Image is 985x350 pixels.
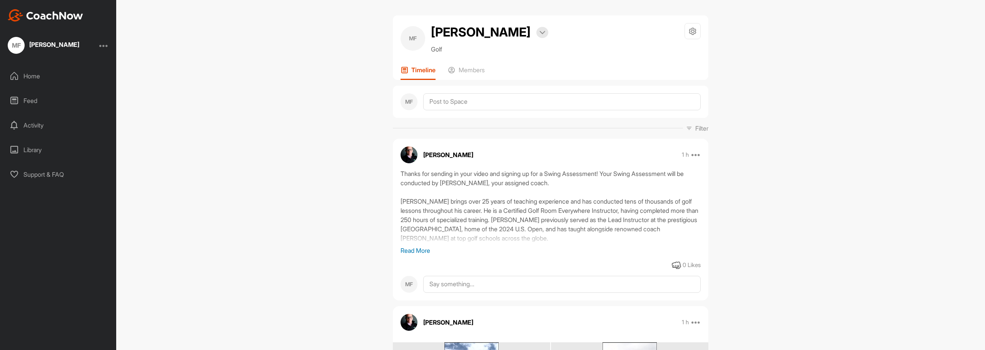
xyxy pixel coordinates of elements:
div: MF [401,276,417,293]
p: Filter [695,124,708,133]
div: 0 Likes [683,261,701,270]
p: Read More [401,246,701,255]
div: Library [4,140,113,159]
div: Thanks for sending in your video and signing up for a Swing Assessment! Your Swing Assessment wil... [401,169,701,246]
div: Activity [4,116,113,135]
img: avatar [401,314,417,331]
p: 1 h [682,318,689,326]
div: MF [8,37,25,54]
div: [PERSON_NAME] [29,41,79,48]
p: Members [459,66,485,74]
div: MF [401,26,425,51]
img: arrow-down [539,31,545,35]
iframe: Intercom live chat [959,324,977,342]
img: avatar [401,146,417,163]
div: MF [401,93,417,110]
h2: [PERSON_NAME] [431,23,531,41]
p: Golf [431,45,548,54]
img: CoachNow [8,9,83,22]
div: Home [4,66,113,86]
p: 1 h [682,151,689,159]
p: Timeline [411,66,436,74]
div: Support & FAQ [4,165,113,184]
div: Feed [4,91,113,110]
p: [PERSON_NAME] [423,150,473,159]
p: [PERSON_NAME] [423,318,473,327]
